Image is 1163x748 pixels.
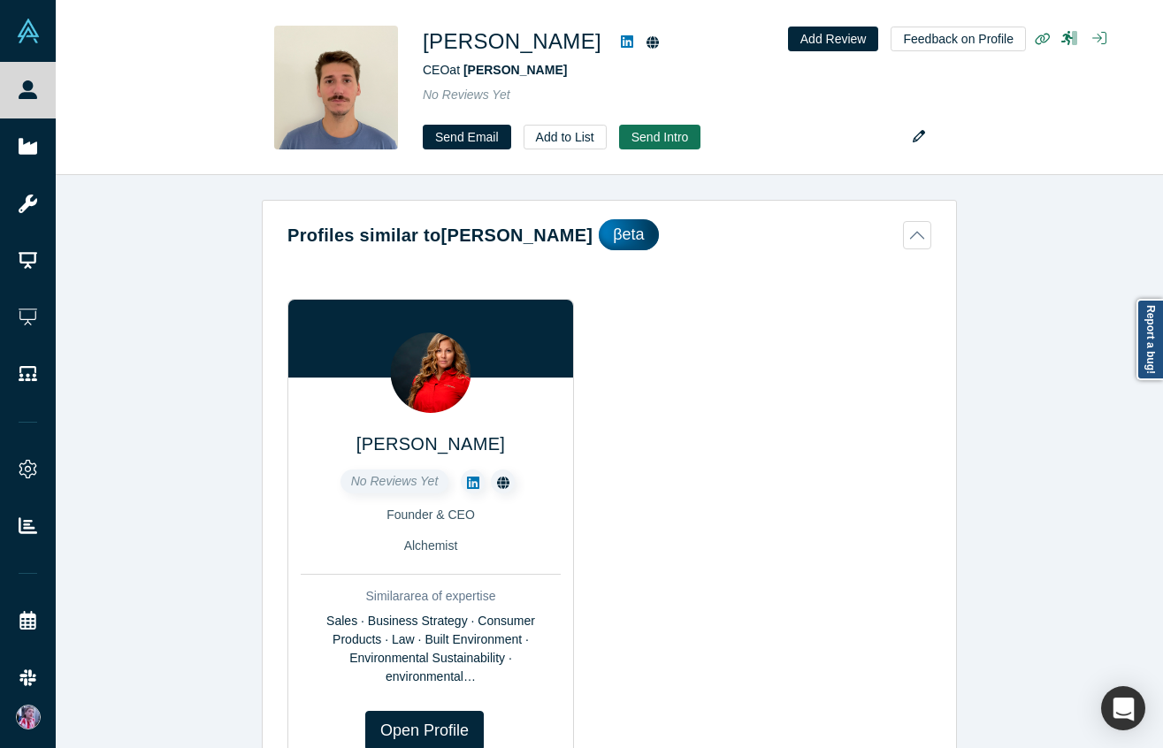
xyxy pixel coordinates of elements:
button: Add to List [524,125,607,149]
h2: Profiles similar to [PERSON_NAME] [287,222,593,248]
button: Send Intro [619,125,701,149]
button: Profiles similar to[PERSON_NAME]βeta [287,219,931,250]
span: No Reviews Yet [423,88,510,102]
a: [PERSON_NAME] [463,63,567,77]
h1: [PERSON_NAME] [423,26,601,57]
button: Add Review [788,27,879,51]
span: Founder & CEO [386,508,475,522]
div: Alchemist [301,537,561,555]
span: No Reviews Yet [351,474,439,488]
img: Susan Blanchet's Profile Image [391,332,471,413]
img: Alchemist Vault Logo [16,19,41,43]
img: Franco Ciaffone's Profile Image [274,26,398,149]
div: βeta [599,219,658,250]
a: Send Email [423,125,511,149]
a: Report a bug! [1136,299,1163,380]
a: [PERSON_NAME] [356,434,505,454]
img: Alex Miguel's Account [16,705,41,729]
span: CEO at [423,63,567,77]
div: Similar area of expertise [301,587,561,606]
div: Sales · Business Strategy · Consumer Products · Law · Built Environment · Environmental Sustainab... [301,612,561,686]
button: Feedback on Profile [891,27,1026,51]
